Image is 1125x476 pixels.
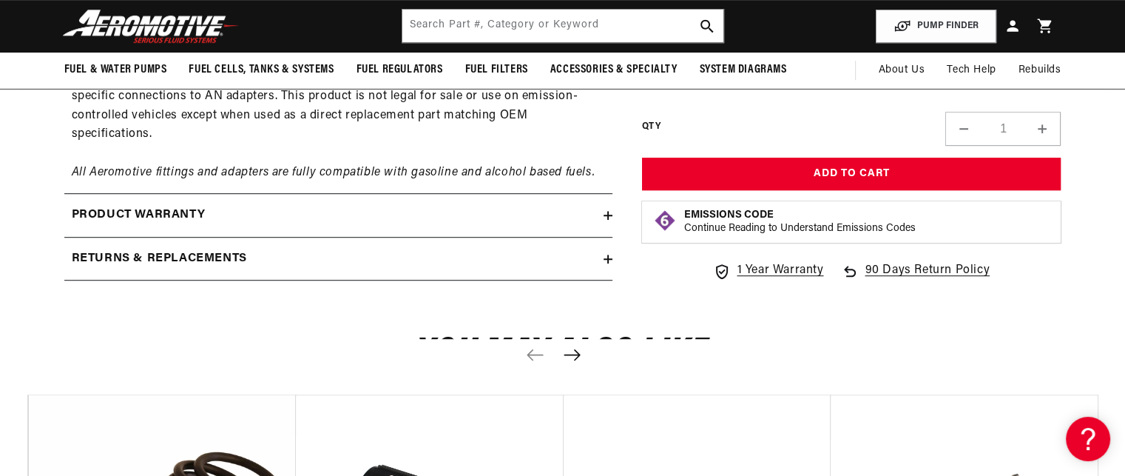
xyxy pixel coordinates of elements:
span: Fuel Regulators [357,62,443,78]
span: Fuel & Water Pumps [64,62,167,78]
summary: Fuel & Water Pumps [53,53,178,87]
summary: Fuel Filters [454,53,539,87]
summary: Fuel Regulators [345,53,454,87]
summary: Accessories & Specialty [539,53,689,87]
span: About Us [878,64,925,76]
button: PUMP FINDER [876,10,996,43]
span: Fuel Cells, Tanks & Systems [189,62,334,78]
a: 90 Days Return Policy [841,262,990,296]
em: All Aeromotive fittings and adapters are fully compatible with gasoline and alcohol based fuels. [72,167,595,178]
summary: Tech Help [936,53,1007,88]
span: 90 Days Return Policy [865,262,990,296]
summary: Rebuilds [1007,53,1072,88]
span: System Diagrams [700,62,787,78]
button: Add to Cart [642,158,1061,191]
label: QTY [642,121,661,133]
span: Rebuilds [1018,62,1061,78]
img: Emissions code [653,209,677,233]
button: search button [691,10,723,42]
a: About Us [867,53,936,88]
span: Fuel Filters [465,62,528,78]
input: Search by Part Number, Category or Keyword [402,10,723,42]
a: 1 Year Warranty [713,262,823,281]
button: Next slide [556,339,589,372]
strong: Emissions Code [684,210,774,221]
img: Aeromotive [58,9,243,44]
p: Continue Reading to Understand Emissions Codes [684,223,916,236]
h2: Returns & replacements [72,249,247,269]
span: Accessories & Specialty [550,62,678,78]
summary: System Diagrams [689,53,798,87]
summary: Product warranty [64,194,612,237]
button: Previous slide [519,339,552,372]
span: 1 Year Warranty [737,262,823,281]
button: Emissions CodeContinue Reading to Understand Emissions Codes [684,209,916,236]
h2: Product warranty [72,206,206,225]
summary: Returns & replacements [64,238,612,281]
summary: Fuel Cells, Tanks & Systems [178,53,345,87]
span: Tech Help [947,62,996,78]
h2: You may also like [27,337,1098,372]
